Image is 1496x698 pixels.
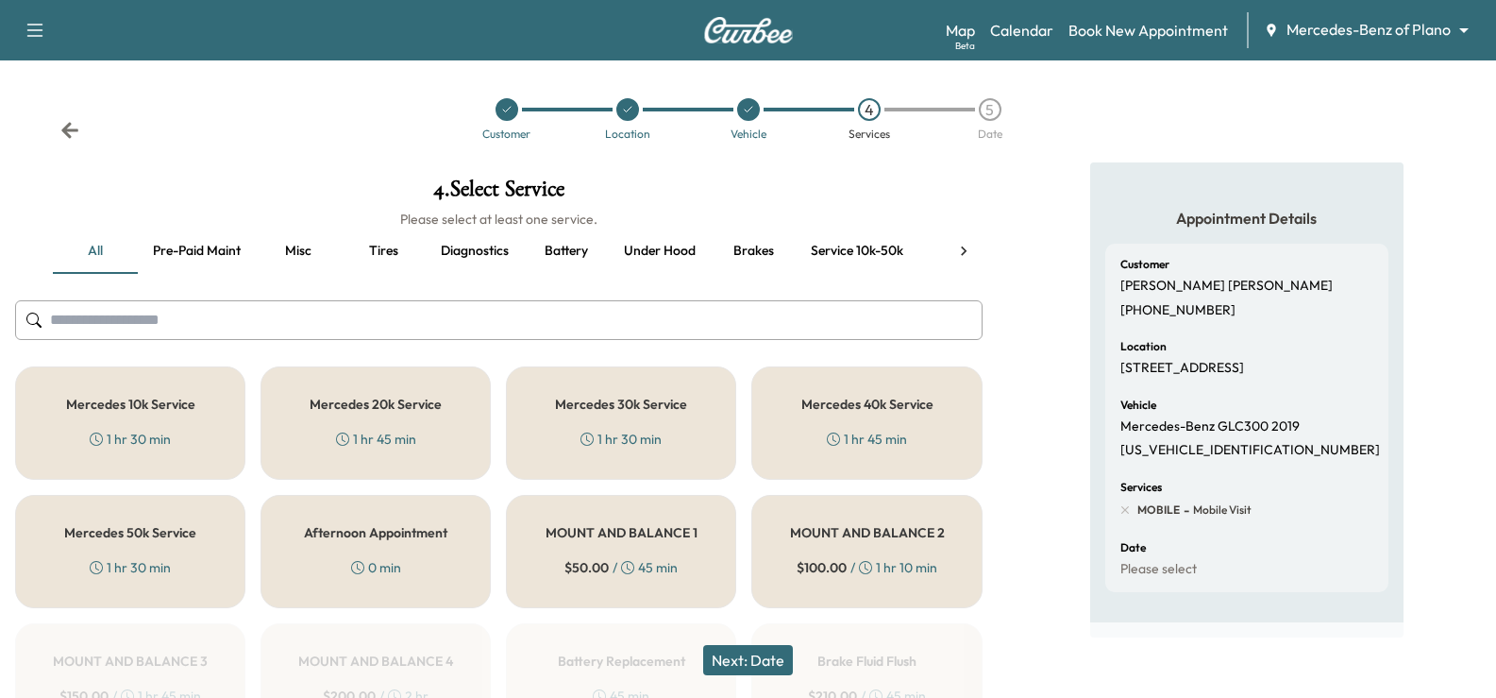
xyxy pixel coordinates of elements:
h6: Please select at least one service. [15,210,983,229]
div: 4 [858,98,881,121]
div: 1 hr 45 min [336,430,416,449]
h5: Mercedes 50k Service [64,526,196,539]
a: MapBeta [946,19,975,42]
div: Beta [955,39,975,53]
div: Services [849,128,890,140]
button: all [53,229,138,274]
div: 1 hr 45 min [827,430,907,449]
div: basic tabs example [53,229,945,274]
h5: Mercedes 40k Service [801,398,933,411]
div: Date [978,128,1002,140]
h6: Customer [1120,259,1169,270]
span: $ 50.00 [564,558,609,577]
button: Tires [341,229,426,274]
div: 1 hr 30 min [90,430,171,449]
p: [PERSON_NAME] [PERSON_NAME] [1120,278,1333,295]
h5: Mercedes 10k Service [66,398,195,411]
span: - [1180,501,1189,519]
h5: Appointment Details [1105,208,1388,229]
h6: Date [1120,542,1146,553]
h6: Location [1120,341,1167,352]
h6: Services [1120,482,1162,493]
div: / 1 hr 10 min [797,558,937,577]
span: MOBILE [1137,502,1180,518]
img: Curbee Logo [703,17,794,43]
button: Pre-paid maint [138,229,256,274]
p: Please select [1120,561,1197,578]
a: Calendar [990,19,1053,42]
button: Misc [256,229,341,274]
button: Under hood [609,229,711,274]
span: $ 100.00 [797,558,847,577]
div: Vehicle [731,128,766,140]
h6: Vehicle [1120,400,1156,411]
h1: 4 . Select Service [15,178,983,210]
h5: Mercedes 20k Service [310,398,442,411]
span: Mobile Visit [1189,502,1252,518]
button: Brakes [711,229,796,274]
span: Mercedes-Benz of Plano [1286,19,1451,41]
button: Service 10k-50k [796,229,918,274]
button: Recall [918,229,1003,274]
p: [US_VEHICLE_IDENTIFICATION_NUMBER] [1120,442,1380,459]
button: Diagnostics [426,229,524,274]
div: Customer [482,128,530,140]
div: Location [605,128,650,140]
div: 0 min [351,558,401,577]
div: 1 hr 30 min [90,558,171,577]
div: 5 [979,98,1001,121]
div: 1 hr 30 min [580,430,662,449]
div: / 45 min [564,558,678,577]
h5: Mercedes 30k Service [555,398,687,411]
p: Mercedes-Benz GLC300 2019 [1120,418,1300,435]
a: Book New Appointment [1068,19,1228,42]
h5: MOUNT AND BALANCE 2 [790,526,945,539]
div: Back [60,121,79,140]
button: Battery [524,229,609,274]
p: [STREET_ADDRESS] [1120,360,1244,377]
button: Next: Date [703,645,793,675]
h5: MOUNT AND BALANCE 1 [546,526,698,539]
p: [PHONE_NUMBER] [1120,302,1235,319]
h5: Afternoon Appointment [304,526,447,539]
